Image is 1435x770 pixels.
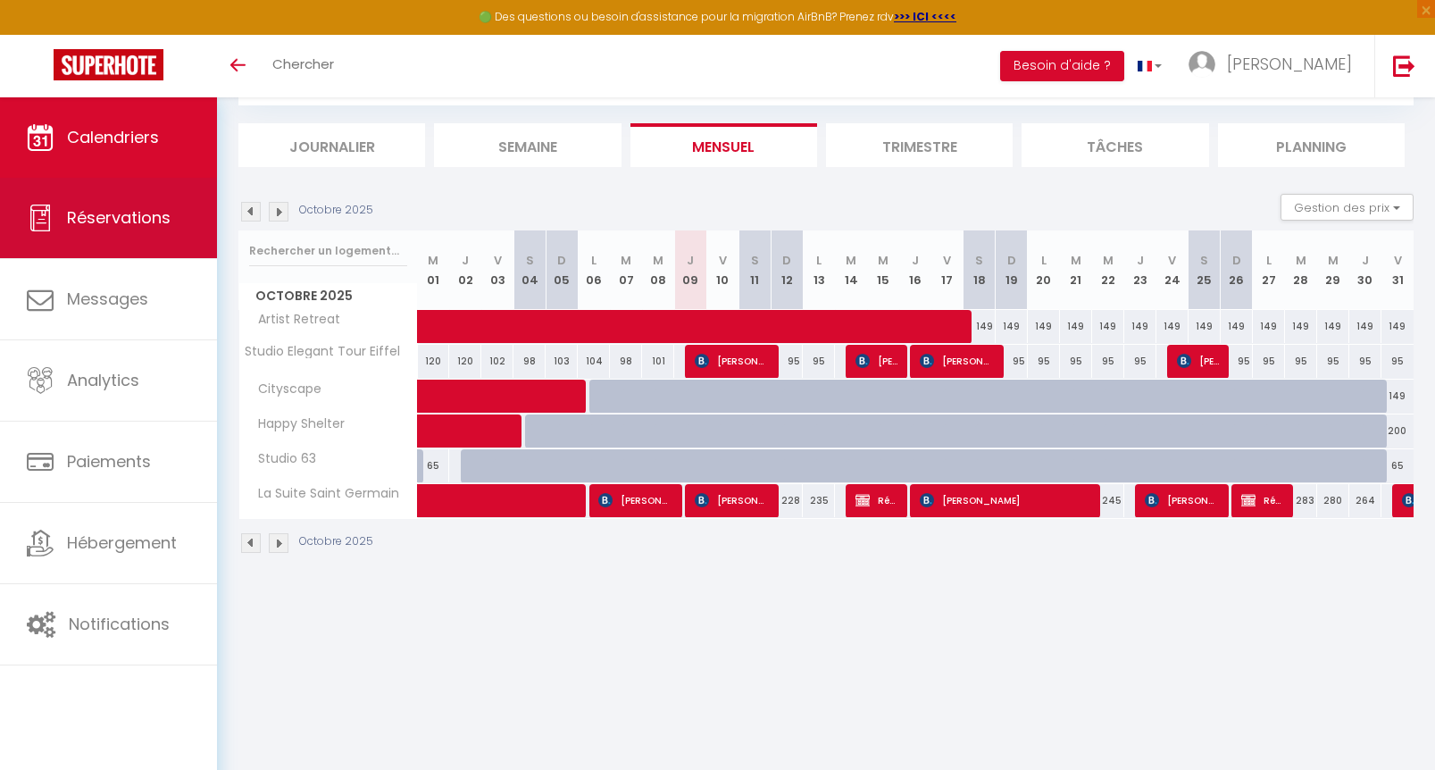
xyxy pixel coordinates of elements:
[1241,483,1284,517] span: Réservée [PERSON_NAME]
[1060,230,1092,310] th: 21
[687,252,694,269] abbr: J
[771,230,803,310] th: 12
[67,531,177,554] span: Hébergement
[1393,54,1415,77] img: logout
[642,345,674,378] div: 101
[1189,51,1215,78] img: ...
[975,252,983,269] abbr: S
[1328,252,1339,269] abbr: M
[242,310,345,330] span: Artist Retreat
[299,202,373,219] p: Octobre 2025
[912,252,919,269] abbr: J
[418,449,450,482] div: 65
[259,35,347,97] a: Chercher
[1317,345,1349,378] div: 95
[1253,310,1285,343] div: 149
[1221,345,1253,378] div: 95
[899,230,931,310] th: 16
[1349,345,1381,378] div: 95
[1285,310,1317,343] div: 149
[653,252,663,269] abbr: M
[1124,310,1156,343] div: 149
[1381,449,1414,482] div: 65
[1177,344,1220,378] span: [PERSON_NAME]
[695,483,770,517] span: [PERSON_NAME]
[1381,310,1414,343] div: 149
[1028,230,1060,310] th: 20
[513,230,546,310] th: 04
[996,345,1028,378] div: 95
[1028,345,1060,378] div: 95
[803,230,835,310] th: 13
[826,123,1013,167] li: Trimestre
[1349,230,1381,310] th: 30
[494,252,502,269] abbr: V
[546,345,578,378] div: 103
[1266,252,1272,269] abbr: L
[54,49,163,80] img: Super Booking
[1200,252,1208,269] abbr: S
[238,123,425,167] li: Journalier
[481,230,513,310] th: 03
[920,344,995,378] span: [PERSON_NAME]
[1137,252,1144,269] abbr: J
[299,533,373,550] p: Octobre 2025
[67,369,139,391] span: Analytics
[835,230,867,310] th: 14
[1381,380,1414,413] div: 149
[1281,194,1414,221] button: Gestion des prix
[1381,230,1414,310] th: 31
[1060,345,1092,378] div: 95
[1175,35,1374,97] a: ... [PERSON_NAME]
[610,230,642,310] th: 07
[1317,310,1349,343] div: 149
[771,484,803,517] div: 228
[557,252,566,269] abbr: D
[1168,252,1176,269] abbr: V
[1218,123,1405,167] li: Planning
[1285,230,1317,310] th: 28
[272,54,334,73] span: Chercher
[1317,230,1349,310] th: 29
[462,252,469,269] abbr: J
[931,230,964,310] th: 17
[894,9,956,24] a: >>> ICI <<<<
[242,414,349,434] span: Happy Shelter
[1189,230,1221,310] th: 25
[1071,252,1081,269] abbr: M
[67,206,171,229] span: Réservations
[610,345,642,378] div: 98
[1227,53,1352,75] span: [PERSON_NAME]
[1022,123,1208,167] li: Tâches
[738,230,771,310] th: 11
[867,230,899,310] th: 15
[621,252,631,269] abbr: M
[1124,345,1156,378] div: 95
[1394,252,1402,269] abbr: V
[1092,484,1124,517] div: 245
[67,450,151,473] span: Paiements
[1285,484,1317,517] div: 283
[1156,230,1189,310] th: 24
[1156,310,1189,343] div: 149
[1381,345,1414,378] div: 95
[1041,252,1047,269] abbr: L
[1296,252,1306,269] abbr: M
[1253,230,1285,310] th: 27
[242,484,404,504] span: La Suite Saint Germain
[578,230,610,310] th: 06
[1362,252,1369,269] abbr: J
[943,252,951,269] abbr: V
[878,252,889,269] abbr: M
[513,345,546,378] div: 98
[1381,414,1414,448] div: 200
[1349,310,1381,343] div: 149
[67,126,159,148] span: Calendriers
[855,483,898,517] span: Réservée [PERSON_NAME]
[1124,230,1156,310] th: 23
[1285,345,1317,378] div: 95
[1349,484,1381,517] div: 264
[920,483,1091,517] span: [PERSON_NAME]
[242,345,400,358] span: Studio Elegant Tour Eiffel
[964,230,996,310] th: 18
